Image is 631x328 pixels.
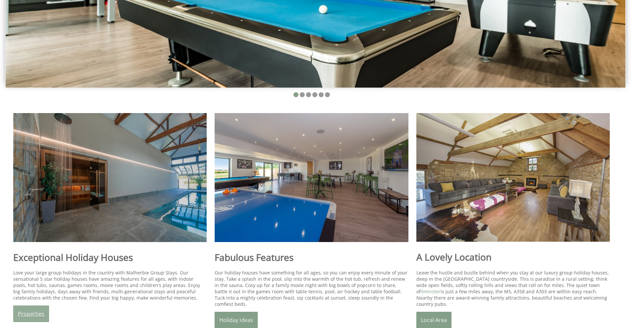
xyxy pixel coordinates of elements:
[18,38,23,44] img: tab_domain_overview_orange.svg
[13,251,133,264] strong: Exceptional Holiday Houses
[13,269,207,301] p: Love your large group holidays in the country with Malherbie Group Stays. Our sensational 5 star ...
[215,113,408,242] img: Air hockey at Malherbie Group Stays
[13,306,49,322] a: Properties
[13,113,207,242] img: Malherbie Group Stays swimming pool
[19,11,32,16] div: v 4.0.25
[73,39,112,43] div: Keywords by Traffic
[421,288,441,295] a: Ilminster
[11,11,16,16] img: logo_orange.svg
[66,38,71,44] img: tab_keywords_by_traffic_grey.svg
[17,17,73,22] div: Domain: [DOMAIN_NAME]
[11,17,16,22] img: website_grey.svg
[25,39,59,43] div: Domain Overview
[416,113,610,242] img: Cinema room at Malherbie Group Stays
[416,251,492,263] strong: A Lovely Location
[215,251,293,264] strong: Fabulous Features
[215,269,408,307] p: Our holiday houses have something for all ages, so you can enjoy every minute of your stay. Take ...
[416,269,610,307] p: Leave the hustle and bustle behind when you stay at our luxury group holiday houses, deep in the ...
